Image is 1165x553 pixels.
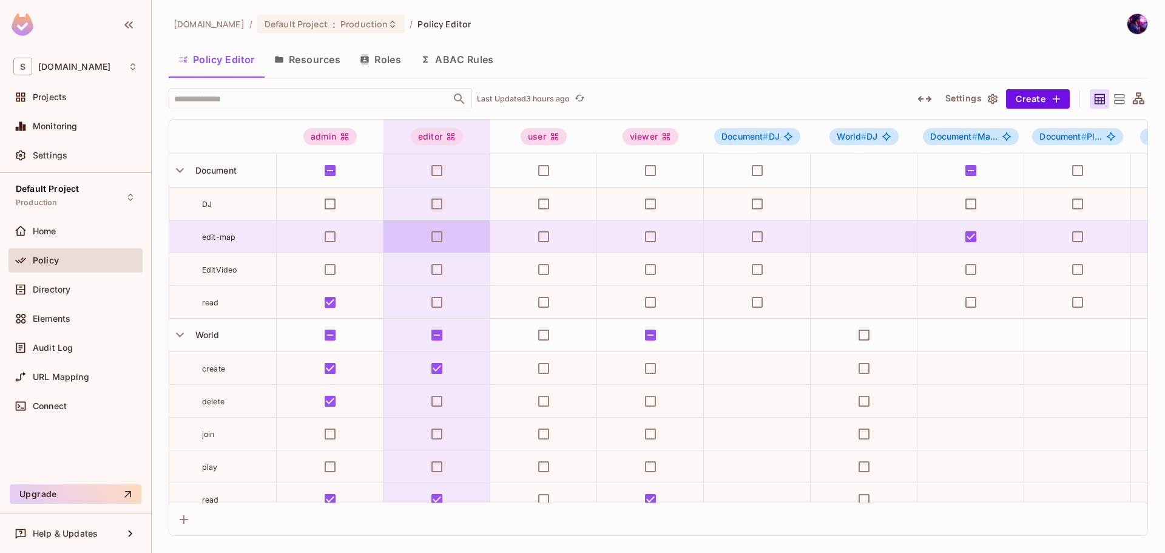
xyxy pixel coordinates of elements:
span: Document#Player [1032,128,1123,145]
button: Create [1006,89,1070,109]
div: user [521,128,567,145]
span: Pl... [1039,132,1102,141]
span: edit-map [202,232,235,242]
li: / [249,18,252,30]
div: editor [411,128,463,145]
span: Ma... [930,132,998,141]
span: # [1081,131,1087,141]
button: Policy Editor [169,44,265,75]
span: DJ [202,200,212,209]
span: World [191,330,220,340]
img: Sơn Trần Văn [1127,14,1147,34]
span: Monitoring [33,121,78,131]
button: Settings [940,89,1001,109]
button: refresh [572,92,587,106]
span: Document [930,131,977,141]
span: Document [191,165,237,175]
li: / [410,18,413,30]
span: Workspace: savameta.com [38,62,110,72]
span: Policy Editor [417,18,471,30]
span: read [202,495,219,504]
span: Audit Log [33,343,73,353]
span: refresh [575,93,585,105]
button: Resources [265,44,350,75]
span: Connect [33,401,67,411]
div: admin [303,128,357,145]
span: Document#MapEditor [923,128,1018,145]
span: # [972,131,978,141]
button: Roles [350,44,411,75]
span: Home [33,226,56,236]
span: Document [721,131,768,141]
span: delete [202,397,225,406]
button: Upgrade [10,484,141,504]
span: read [202,298,219,307]
span: Help & Updates [33,529,98,538]
span: play [202,463,218,472]
span: : [332,19,336,29]
span: Settings [33,151,67,160]
span: Elements [33,314,70,324]
span: URL Mapping [33,372,89,382]
span: Policy [33,256,59,265]
span: Projects [33,92,67,102]
span: Default Project [265,18,328,30]
span: join [202,430,215,439]
span: the active workspace [174,18,245,30]
button: ABAC Rules [411,44,504,75]
span: Production [340,18,388,30]
span: # [861,131,866,141]
img: SReyMgAAAABJRU5ErkJggg== [12,13,33,36]
span: Default Project [16,184,79,194]
span: Document [1039,131,1086,141]
span: DJ [837,132,877,141]
span: Directory [33,285,70,294]
span: Click to refresh data [570,92,587,106]
p: Last Updated 3 hours ago [477,94,570,104]
span: World [837,131,866,141]
button: Open [451,90,468,107]
span: DJ [721,132,780,141]
span: S [13,58,32,75]
span: # [763,131,768,141]
span: EditVideo [202,265,237,274]
div: viewer [623,128,678,145]
span: Production [16,198,58,208]
span: create [202,364,225,373]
